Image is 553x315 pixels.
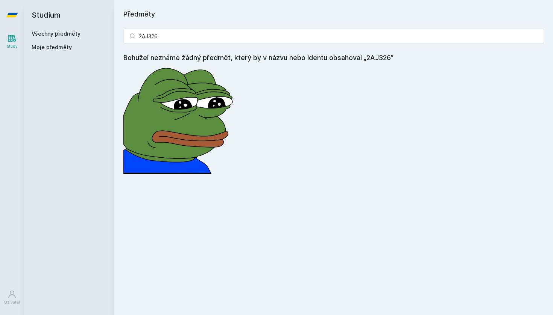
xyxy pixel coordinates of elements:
[123,63,236,174] img: error_picture.png
[123,29,544,44] input: Název nebo ident předmětu…
[2,286,23,309] a: Uživatel
[123,9,544,20] h1: Předměty
[7,44,18,49] div: Study
[123,53,544,63] h4: Bohužel neznáme žádný předmět, který by v názvu nebo identu obsahoval „2AJ326”
[32,44,72,51] span: Moje předměty
[2,30,23,53] a: Study
[4,300,20,305] div: Uživatel
[32,30,81,37] a: Všechny předměty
